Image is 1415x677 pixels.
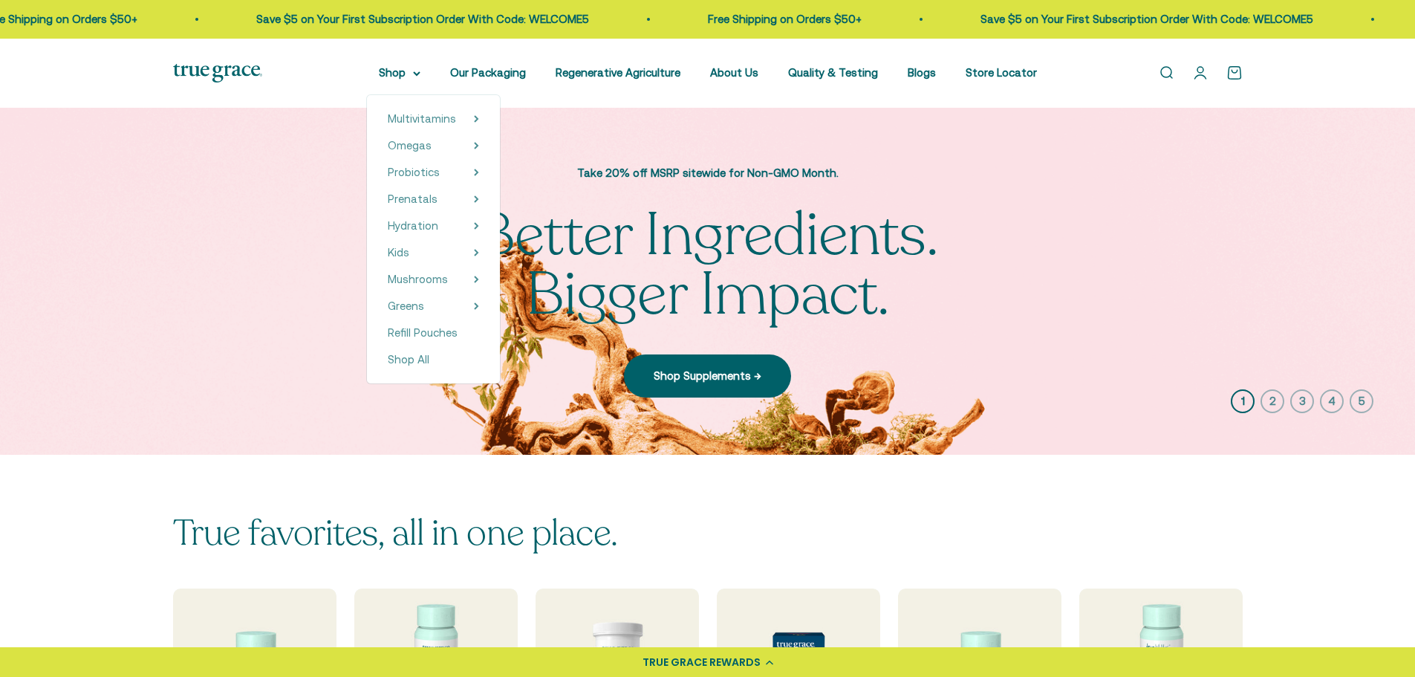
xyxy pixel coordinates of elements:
[388,163,440,181] a: Probiotics
[643,655,761,670] div: TRUE GRACE REWARDS
[388,326,458,339] span: Refill Pouches
[388,217,479,235] summary: Hydration
[388,299,424,312] span: Greens
[710,66,758,79] a: About Us
[388,166,440,178] span: Probiotics
[477,195,938,335] split-lines: Better Ingredients. Bigger Impact.
[388,139,432,152] span: Omegas
[388,324,479,342] a: Refill Pouches
[388,110,456,128] a: Multivitamins
[701,13,855,25] a: Free Shipping on Orders $50+
[1290,389,1314,413] button: 3
[388,271,479,288] summary: Mushrooms
[388,244,479,262] summary: Kids
[908,66,936,79] a: Blogs
[1261,389,1284,413] button: 2
[388,190,479,208] summary: Prenatals
[388,217,438,235] a: Hydration
[388,297,424,315] a: Greens
[788,66,878,79] a: Quality & Testing
[463,164,953,182] p: Take 20% off MSRP sitewide for Non-GMO Month.
[388,244,409,262] a: Kids
[388,163,479,181] summary: Probiotics
[556,66,680,79] a: Regenerative Agriculture
[388,112,456,125] span: Multivitamins
[388,273,448,285] span: Mushrooms
[388,246,409,259] span: Kids
[974,10,1307,28] p: Save $5 on Your First Subscription Order With Code: WELCOME5
[388,353,429,366] span: Shop All
[388,219,438,232] span: Hydration
[388,192,437,205] span: Prenatals
[966,66,1037,79] a: Store Locator
[250,10,582,28] p: Save $5 on Your First Subscription Order With Code: WELCOME5
[388,297,479,315] summary: Greens
[1350,389,1373,413] button: 5
[388,110,479,128] summary: Multivitamins
[1320,389,1344,413] button: 4
[388,271,448,288] a: Mushrooms
[1231,389,1255,413] button: 1
[379,64,420,82] summary: Shop
[624,354,791,398] a: Shop Supplements →
[388,137,479,155] summary: Omegas
[173,509,618,557] split-lines: True favorites, all in one place.
[388,137,432,155] a: Omegas
[450,66,526,79] a: Our Packaging
[388,190,437,208] a: Prenatals
[388,351,479,369] a: Shop All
